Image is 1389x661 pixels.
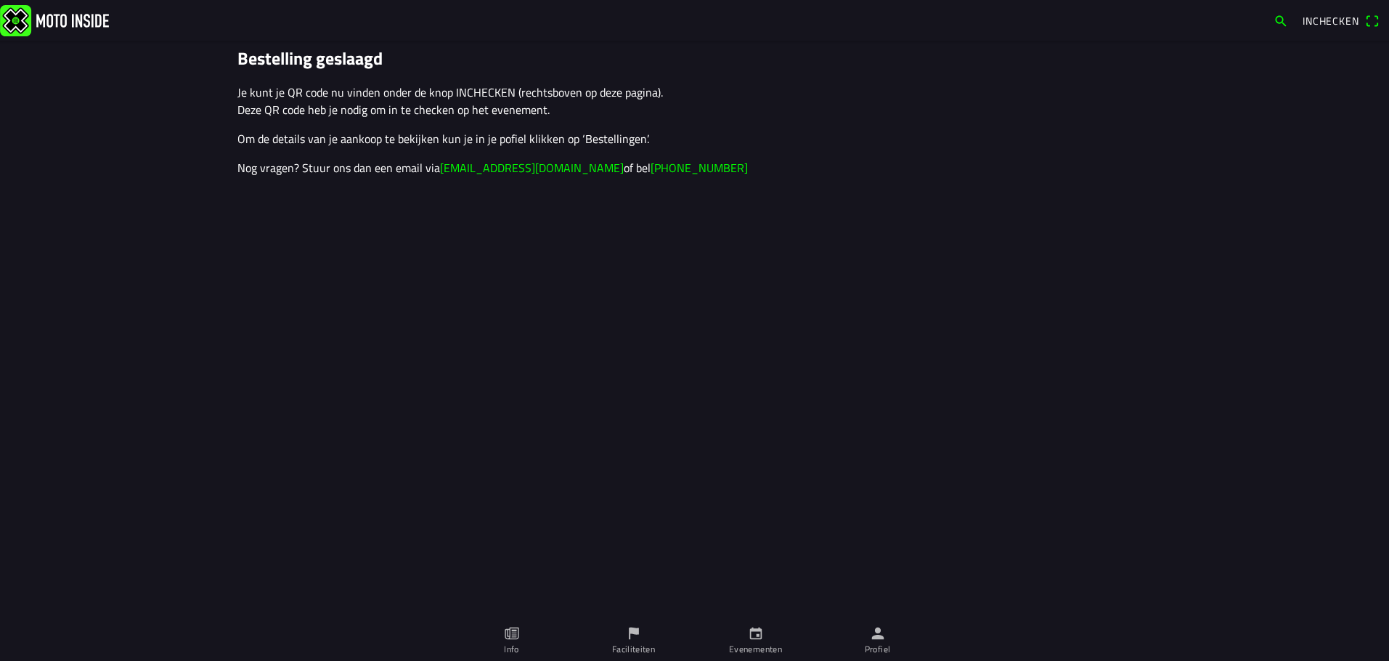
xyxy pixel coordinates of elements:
a: [PHONE_NUMBER] [651,159,748,177]
a: [EMAIL_ADDRESS][DOMAIN_NAME] [440,159,624,177]
ion-icon: calendar [748,625,764,641]
p: Je kunt je QR code nu vinden onder de knop INCHECKEN (rechtsboven op deze pagina). Deze QR code h... [237,84,1152,118]
ion-label: Faciliteiten [612,643,655,656]
span: Inchecken [1303,13,1359,28]
ion-label: Info [504,643,518,656]
p: Nog vragen? Stuur ons dan een email via of bel [237,159,1152,177]
a: search [1266,8,1295,33]
ion-label: Profiel [865,643,891,656]
ion-label: Evenementen [729,643,782,656]
p: Om de details van je aankoop te bekijken kun je in je pofiel klikken op ‘Bestellingen’. [237,130,1152,147]
ion-icon: flag [626,625,642,641]
h1: Bestelling geslaagd [237,48,1152,69]
ion-icon: paper [504,625,520,641]
a: Incheckenqr scanner [1295,8,1386,33]
ion-icon: person [870,625,886,641]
